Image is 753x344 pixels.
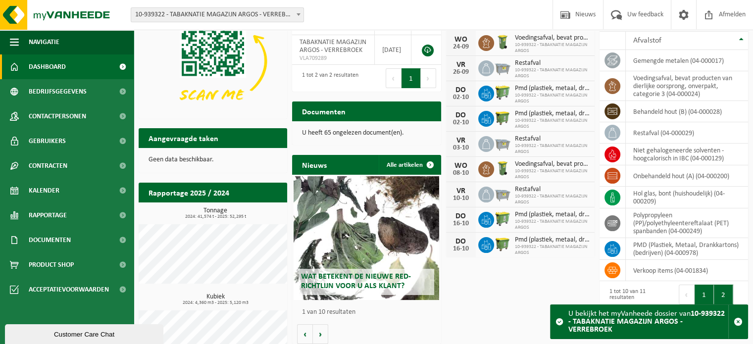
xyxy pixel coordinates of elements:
[515,135,590,143] span: Restafval
[494,135,511,151] img: WB-2500-GAL-GY-01
[300,39,366,54] span: TABAKNATIE MAGAZIJN ARGOS - VERREBROEK
[301,273,411,290] span: Wat betekent de nieuwe RED-richtlijn voor u als klant?
[515,143,590,155] span: 10-939322 - TABAKNATIE MAGAZIJN ARGOS
[626,122,748,144] td: restafval (04-000029)
[515,219,590,231] span: 10-939322 - TABAKNATIE MAGAZIJN ARGOS
[515,244,590,256] span: 10-939322 - TABAKNATIE MAGAZIJN ARGOS
[451,94,471,101] div: 02-10
[139,128,228,147] h2: Aangevraagde taken
[297,324,313,344] button: Vorige
[451,162,471,170] div: WO
[451,238,471,246] div: DO
[451,36,471,44] div: WO
[451,137,471,145] div: VR
[294,176,439,300] a: Wat betekent de nieuwe RED-richtlijn voor u als klant?
[149,156,277,163] p: Geen data beschikbaar.
[494,160,511,177] img: WB-0140-HPE-GN-50
[451,119,471,126] div: 02-10
[29,129,66,153] span: Gebruikers
[139,183,239,202] h2: Rapportage 2025 / 2024
[515,168,590,180] span: 10-939322 - TABAKNATIE MAGAZIJN ARGOS
[451,195,471,202] div: 10-10
[292,101,355,121] h2: Documenten
[626,165,748,187] td: onbehandeld hout (A) (04-000200)
[515,186,590,194] span: Restafval
[144,300,287,305] span: 2024: 4,360 m3 - 2025: 5,120 m3
[515,59,590,67] span: Restafval
[626,50,748,71] td: gemengde metalen (04-000017)
[29,30,59,54] span: Navigatie
[451,86,471,94] div: DO
[29,79,87,104] span: Bedrijfsgegevens
[515,67,590,79] span: 10-939322 - TABAKNATIE MAGAZIJN ARGOS
[139,5,287,117] img: Download de VHEPlus App
[29,228,71,252] span: Documenten
[626,101,748,122] td: behandeld hout (B) (04-000028)
[451,187,471,195] div: VR
[494,34,511,50] img: WB-0140-HPE-GN-50
[451,145,471,151] div: 03-10
[313,324,328,344] button: Volgende
[494,84,511,101] img: WB-0660-HPE-GN-50
[515,85,590,93] span: Pmd (plastiek, metaal, drankkartons) (bedrijven)
[144,207,287,219] h3: Tonnage
[604,284,669,325] div: 1 tot 10 van 11 resultaten
[451,69,471,76] div: 26-09
[494,109,511,126] img: WB-1100-HPE-GN-50
[494,236,511,252] img: WB-1100-HPE-GN-50
[131,7,304,22] span: 10-939322 - TABAKNATIE MAGAZIJN ARGOS - VERREBROEK
[297,67,358,89] div: 1 tot 2 van 2 resultaten
[515,34,590,42] span: Voedingsafval, bevat producten van dierlijke oorsprong, onverpakt, categorie 3
[515,110,590,118] span: Pmd (plastiek, metaal, drankkartons) (bedrijven)
[695,285,714,304] button: 1
[29,178,59,203] span: Kalender
[515,211,590,219] span: Pmd (plastiek, metaal, drankkartons) (bedrijven)
[451,44,471,50] div: 24-09
[714,285,733,304] button: 2
[29,203,67,228] span: Rapportage
[300,54,367,62] span: VLA709289
[626,238,748,260] td: PMD (Plastiek, Metaal, Drankkartons) (bedrijven) (04-000978)
[568,310,725,334] strong: 10-939322 - TABAKNATIE MAGAZIJN ARGOS - VERREBROEK
[29,54,66,79] span: Dashboard
[515,160,590,168] span: Voedingsafval, bevat producten van dierlijke oorsprong, onverpakt, categorie 3
[451,61,471,69] div: VR
[515,93,590,104] span: 10-939322 - TABAKNATIE MAGAZIJN ARGOS
[29,153,67,178] span: Contracten
[515,194,590,205] span: 10-939322 - TABAKNATIE MAGAZIJN ARGOS
[494,59,511,76] img: WB-2500-GAL-GY-01
[515,118,590,130] span: 10-939322 - TABAKNATIE MAGAZIJN ARGOS
[515,236,590,244] span: Pmd (plastiek, metaal, drankkartons) (bedrijven)
[302,309,436,316] p: 1 van 10 resultaten
[302,130,431,137] p: U heeft 65 ongelezen document(en).
[515,42,590,54] span: 10-939322 - TABAKNATIE MAGAZIJN ARGOS
[379,155,440,175] a: Alle artikelen
[626,187,748,208] td: hol glas, bont (huishoudelijk) (04-000209)
[451,212,471,220] div: DO
[451,170,471,177] div: 08-10
[626,71,748,101] td: voedingsafval, bevat producten van dierlijke oorsprong, onverpakt, categorie 3 (04-000024)
[626,260,748,281] td: verkoop items (04-001834)
[451,246,471,252] div: 16-10
[421,68,436,88] button: Next
[144,294,287,305] h3: Kubiek
[451,220,471,227] div: 16-10
[626,208,748,238] td: polypropyleen (PP)/polyethyleentereftalaat (PET) spanbanden (04-000249)
[494,210,511,227] img: WB-0660-HPE-GN-50
[633,37,661,45] span: Afvalstof
[29,252,74,277] span: Product Shop
[568,305,728,339] div: U bekijkt het myVanheede dossier van
[386,68,402,88] button: Previous
[144,214,287,219] span: 2024: 41,574 t - 2025: 52,295 t
[213,202,286,222] a: Bekijk rapportage
[626,144,748,165] td: niet gehalogeneerde solventen - hoogcalorisch in IBC (04-000129)
[29,277,109,302] span: Acceptatievoorwaarden
[494,185,511,202] img: WB-2500-GAL-GY-01
[375,35,411,65] td: [DATE]
[679,285,695,304] button: Previous
[5,322,165,344] iframe: chat widget
[131,8,303,22] span: 10-939322 - TABAKNATIE MAGAZIJN ARGOS - VERREBROEK
[451,111,471,119] div: DO
[292,155,337,174] h2: Nieuws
